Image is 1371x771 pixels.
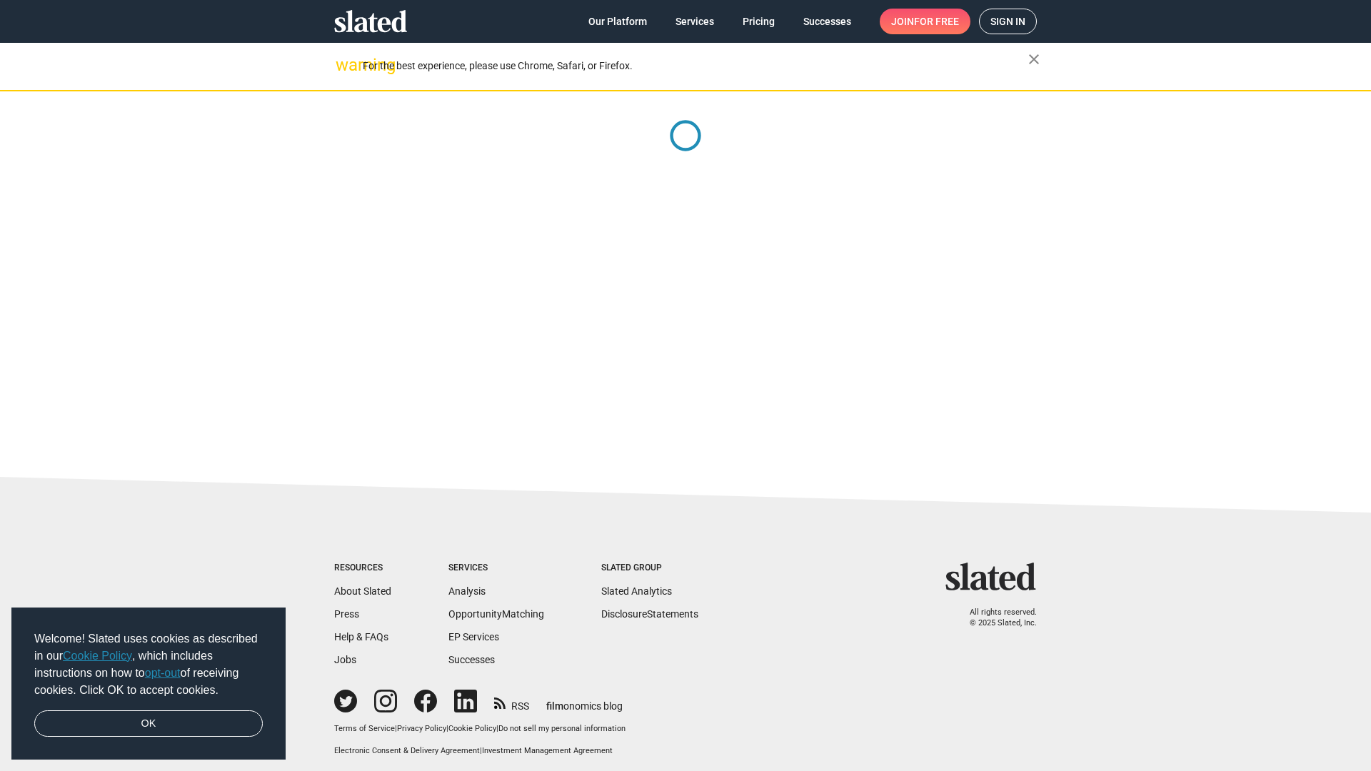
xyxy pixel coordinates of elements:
[448,563,544,574] div: Services
[577,9,658,34] a: Our Platform
[891,9,959,34] span: Join
[334,724,395,733] a: Terms of Service
[601,585,672,597] a: Slated Analytics
[448,585,486,597] a: Analysis
[1025,51,1043,68] mat-icon: close
[334,631,388,642] a: Help & FAQs
[664,9,725,34] a: Services
[494,691,529,713] a: RSS
[363,56,1028,76] div: For the best experience, please use Chrome, Safari, or Firefox.
[334,608,359,620] a: Press
[34,710,263,737] a: dismiss cookie message
[803,9,851,34] span: Successes
[336,56,353,74] mat-icon: warning
[914,9,959,34] span: for free
[792,9,863,34] a: Successes
[395,724,397,733] span: |
[990,9,1025,34] span: Sign in
[11,608,286,760] div: cookieconsent
[334,585,391,597] a: About Slated
[955,608,1037,628] p: All rights reserved. © 2025 Slated, Inc.
[482,746,613,755] a: Investment Management Agreement
[979,9,1037,34] a: Sign in
[480,746,482,755] span: |
[880,9,970,34] a: Joinfor free
[601,608,698,620] a: DisclosureStatements
[546,700,563,712] span: film
[446,724,448,733] span: |
[448,631,499,642] a: EP Services
[601,563,698,574] div: Slated Group
[496,724,498,733] span: |
[334,654,356,665] a: Jobs
[34,630,263,699] span: Welcome! Slated uses cookies as described in our , which includes instructions on how to of recei...
[676,9,714,34] span: Services
[145,667,181,679] a: opt-out
[448,654,495,665] a: Successes
[743,9,775,34] span: Pricing
[448,608,544,620] a: OpportunityMatching
[63,650,132,662] a: Cookie Policy
[588,9,647,34] span: Our Platform
[397,724,446,733] a: Privacy Policy
[448,724,496,733] a: Cookie Policy
[731,9,786,34] a: Pricing
[498,724,626,735] button: Do not sell my personal information
[334,746,480,755] a: Electronic Consent & Delivery Agreement
[546,688,623,713] a: filmonomics blog
[334,563,391,574] div: Resources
